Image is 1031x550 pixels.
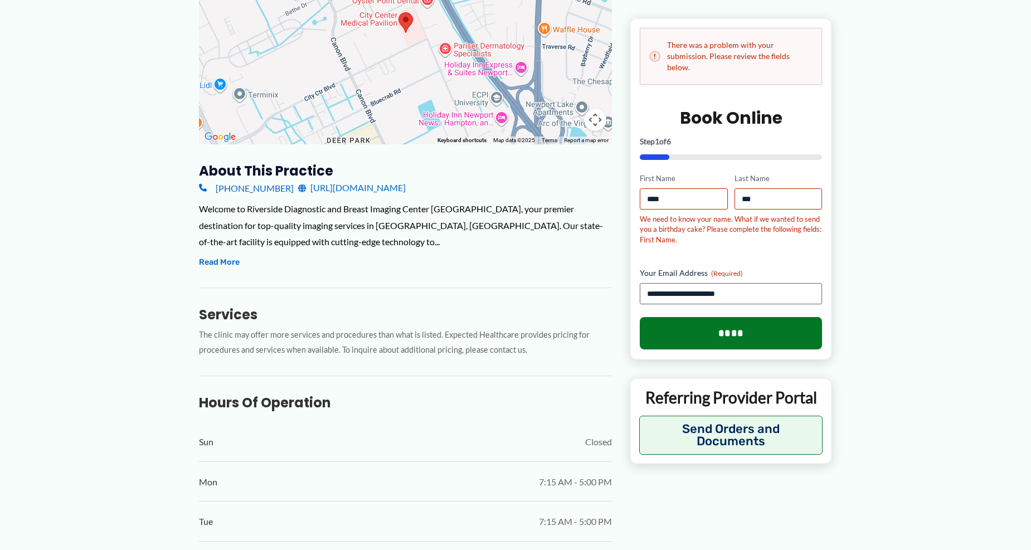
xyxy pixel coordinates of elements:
h3: Hours of Operation [199,394,612,411]
h2: Book Online [640,107,822,129]
button: Read More [199,256,240,269]
h2: There was a problem with your submission. Please review the fields below. [649,40,813,73]
a: [URL][DOMAIN_NAME] [298,179,406,196]
p: The clinic may offer more services and procedures than what is listed. Expected Healthcare provid... [199,328,612,358]
span: 6 [667,137,671,146]
h3: About this practice [199,162,612,179]
span: Sun [199,434,213,450]
button: Map camera controls [584,109,606,131]
span: Map data ©2025 [493,137,535,143]
label: Last Name [735,173,822,184]
div: We need to know your name. What if we wanted to send you a birthday cake? Please complete the fol... [640,214,822,245]
button: Keyboard shortcuts [437,137,487,144]
a: Report a map error [564,137,609,143]
a: Open this area in Google Maps (opens a new window) [202,130,239,144]
label: First Name [640,173,727,184]
button: Send Orders and Documents [639,416,823,455]
span: 7:15 AM - 5:00 PM [539,474,612,490]
img: Google [202,130,239,144]
span: Closed [585,434,612,450]
p: Step of [640,138,822,145]
span: 7:15 AM - 5:00 PM [539,513,612,530]
label: Your Email Address [640,267,822,278]
span: 1 [655,137,659,146]
h3: Services [199,306,612,323]
a: [PHONE_NUMBER] [199,179,294,196]
div: Welcome to Riverside Diagnostic and Breast Imaging Center [GEOGRAPHIC_DATA], your premier destina... [199,201,612,250]
a: Terms (opens in new tab) [542,137,557,143]
span: (Required) [711,269,743,277]
p: Referring Provider Portal [639,387,823,407]
span: Mon [199,474,217,490]
span: Tue [199,513,213,530]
